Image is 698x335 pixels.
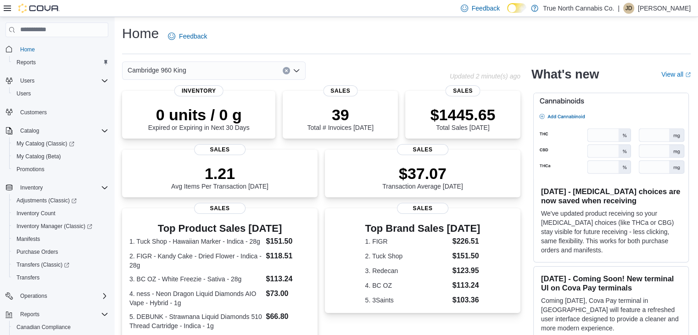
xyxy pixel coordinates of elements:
[13,234,108,245] span: Manifests
[9,233,112,246] button: Manifests
[17,125,108,136] span: Catalog
[452,236,480,247] dd: $226.51
[17,44,39,55] a: Home
[2,181,112,194] button: Inventory
[266,311,310,322] dd: $66.80
[20,46,35,53] span: Home
[20,311,39,318] span: Reports
[13,246,108,257] span: Purchase Orders
[541,187,681,205] h3: [DATE] - [MEDICAL_DATA] choices are now saved when receiving
[122,24,159,43] h1: Home
[13,208,108,219] span: Inventory Count
[129,289,262,307] dt: 4. ness - Neon Dragon Liquid Diamonds AIO Vape - Hybrid - 1g
[17,290,108,301] span: Operations
[13,246,62,257] a: Purchase Orders
[9,163,112,176] button: Promotions
[365,266,449,275] dt: 3. Redecan
[13,151,108,162] span: My Catalog (Beta)
[17,125,43,136] button: Catalog
[17,248,58,256] span: Purchase Orders
[365,223,480,234] h3: Top Brand Sales [DATE]
[13,164,108,175] span: Promotions
[20,127,39,134] span: Catalog
[9,246,112,258] button: Purchase Orders
[623,3,634,14] div: Jessica Devereux
[129,237,262,246] dt: 1. Tuck Shop - Hawaiian Marker - Indica - 28g
[543,3,614,14] p: True North Cannabis Co.
[541,296,681,333] p: Coming [DATE], Cova Pay terminal in [GEOGRAPHIC_DATA] will feature a refreshed user interface des...
[128,65,186,76] span: Cambridge 960 King
[13,221,96,232] a: Inventory Manager (Classic)
[17,44,108,55] span: Home
[266,236,310,247] dd: $151.50
[17,197,77,204] span: Adjustments (Classic)
[9,56,112,69] button: Reports
[365,251,449,261] dt: 2. Tuck Shop
[20,292,47,300] span: Operations
[452,280,480,291] dd: $113.24
[17,106,108,118] span: Customers
[450,73,520,80] p: Updated 2 minute(s) ago
[446,85,480,96] span: Sales
[194,144,246,155] span: Sales
[13,322,74,333] a: Canadian Compliance
[266,274,310,285] dd: $113.24
[20,77,34,84] span: Users
[13,259,108,270] span: Transfers (Classic)
[20,184,43,191] span: Inventory
[13,234,44,245] a: Manifests
[13,164,48,175] a: Promotions
[17,309,108,320] span: Reports
[17,59,36,66] span: Reports
[531,67,599,82] h2: What's new
[266,288,310,299] dd: $73.00
[17,140,74,147] span: My Catalog (Classic)
[17,324,71,331] span: Canadian Compliance
[365,296,449,305] dt: 5. 3Saints
[13,195,80,206] a: Adjustments (Classic)
[9,220,112,233] a: Inventory Manager (Classic)
[365,281,449,290] dt: 4. BC OZ
[2,74,112,87] button: Users
[9,207,112,220] button: Inventory Count
[9,87,112,100] button: Users
[13,88,108,99] span: Users
[194,203,246,214] span: Sales
[164,27,211,45] a: Feedback
[9,258,112,271] a: Transfers (Classic)
[2,290,112,302] button: Operations
[661,71,691,78] a: View allExternal link
[13,272,108,283] span: Transfers
[452,265,480,276] dd: $123.95
[13,88,34,99] a: Users
[618,3,620,14] p: |
[452,251,480,262] dd: $151.50
[13,195,108,206] span: Adjustments (Classic)
[307,106,373,124] p: 39
[13,57,39,68] a: Reports
[17,90,31,97] span: Users
[397,144,448,155] span: Sales
[507,3,526,13] input: Dark Mode
[18,4,60,13] img: Cova
[293,67,300,74] button: Open list of options
[13,272,43,283] a: Transfers
[13,138,108,149] span: My Catalog (Classic)
[9,271,112,284] button: Transfers
[17,182,108,193] span: Inventory
[171,164,268,183] p: 1.21
[171,164,268,190] div: Avg Items Per Transaction [DATE]
[685,72,691,78] svg: External link
[17,223,92,230] span: Inventory Manager (Classic)
[148,106,250,124] p: 0 units / 0 g
[625,3,632,14] span: JD
[430,106,496,131] div: Total Sales [DATE]
[452,295,480,306] dd: $103.36
[283,67,290,74] button: Clear input
[17,75,108,86] span: Users
[430,106,496,124] p: $1445.65
[382,164,463,183] p: $37.07
[9,194,112,207] a: Adjustments (Classic)
[2,106,112,119] button: Customers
